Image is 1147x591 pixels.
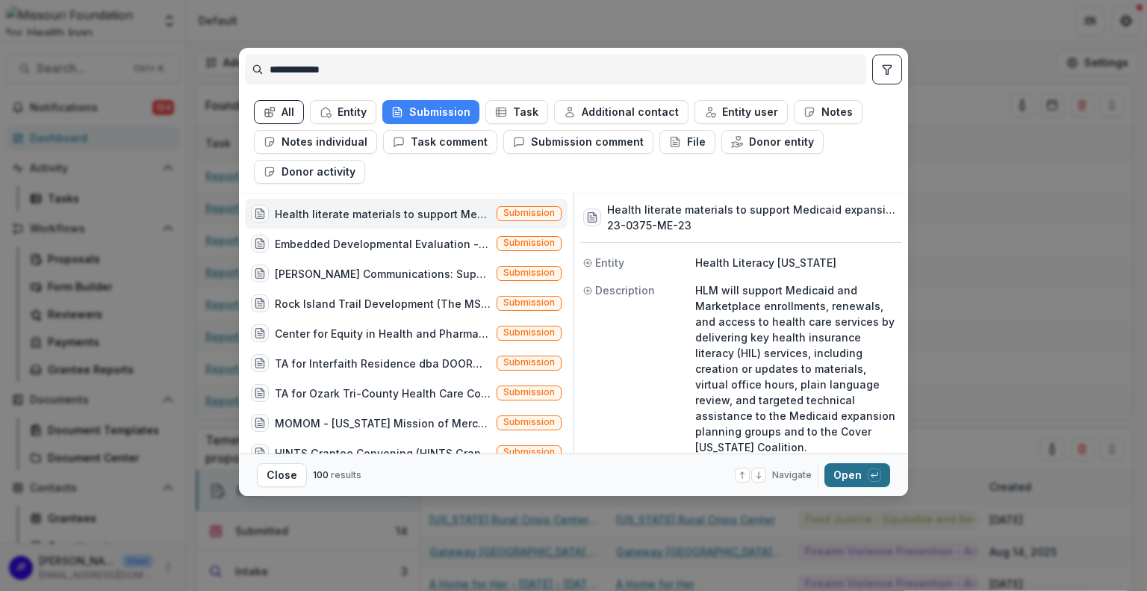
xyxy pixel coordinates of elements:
span: results [331,469,361,480]
div: Rock Island Trail Development (The MSPF's seeks to raise funds for the Rock Island Trail State Pa... [275,296,491,312]
button: Close [257,463,307,487]
button: Notes [794,100,862,124]
div: Center for Equity in Health and Pharmacy Careers (This project will create a pipeline to increase... [275,326,491,341]
span: 100 [313,469,329,480]
button: Submission [382,100,479,124]
button: Additional contact [554,100,688,124]
button: File [659,130,715,154]
span: Submission [503,267,555,278]
span: Description [595,282,655,298]
button: All [254,100,304,124]
span: Entity [595,255,624,270]
span: Submission [503,447,555,457]
p: HLM will support Medicaid and Marketplace enrollments, renewals, and access to health care servic... [695,282,899,455]
span: Navigate [772,468,812,482]
button: Submission comment [503,130,653,154]
div: Health literate materials to support Medicaid expansion and the Marketplace (HLM will support Med... [275,206,491,222]
button: Task [485,100,548,124]
div: TA for Interfaith Residence dba DOORWAYS (MoCAP technical assistance for Interfaith Residence dba... [275,356,491,371]
span: Submission [503,387,555,397]
button: Donor activity [254,160,365,184]
button: Open [824,463,890,487]
span: Submission [503,417,555,427]
div: [PERSON_NAME] Communications: Support will be provided to Legal Aid of [GEOGRAPHIC_DATA][US_STATE... [275,266,491,282]
button: Entity [310,100,376,124]
div: Embedded Developmental Evaluation - Years 2 & 3 (The key objectives of the proposed contract will... [275,236,491,252]
span: Submission [503,208,555,218]
button: toggle filters [872,55,902,84]
div: MOMOM - [US_STATE] Mission of Mercy (2-day free dental clinic for those who cannot afford care or... [275,415,491,431]
h3: 23-0375-ME-23 [607,217,899,233]
button: Task comment [383,130,497,154]
span: Submission [503,238,555,248]
h3: Health literate materials to support Medicaid expansion and the Marketplace [607,202,899,217]
span: Submission [503,357,555,368]
button: Donor entity [721,130,824,154]
div: TA for Ozark Tri-County Health Care Consortium d/b/a ACCESS Family Care (MoCAP technical assistan... [275,386,491,401]
button: Entity user [694,100,788,124]
span: Submission [503,297,555,308]
button: Notes individual [254,130,377,154]
p: Health Literacy [US_STATE] [695,255,899,270]
div: HINTS Grantee Convening (HINTS Grantee Convening [DATE] - [DATE]) [275,445,491,461]
span: Submission [503,327,555,338]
